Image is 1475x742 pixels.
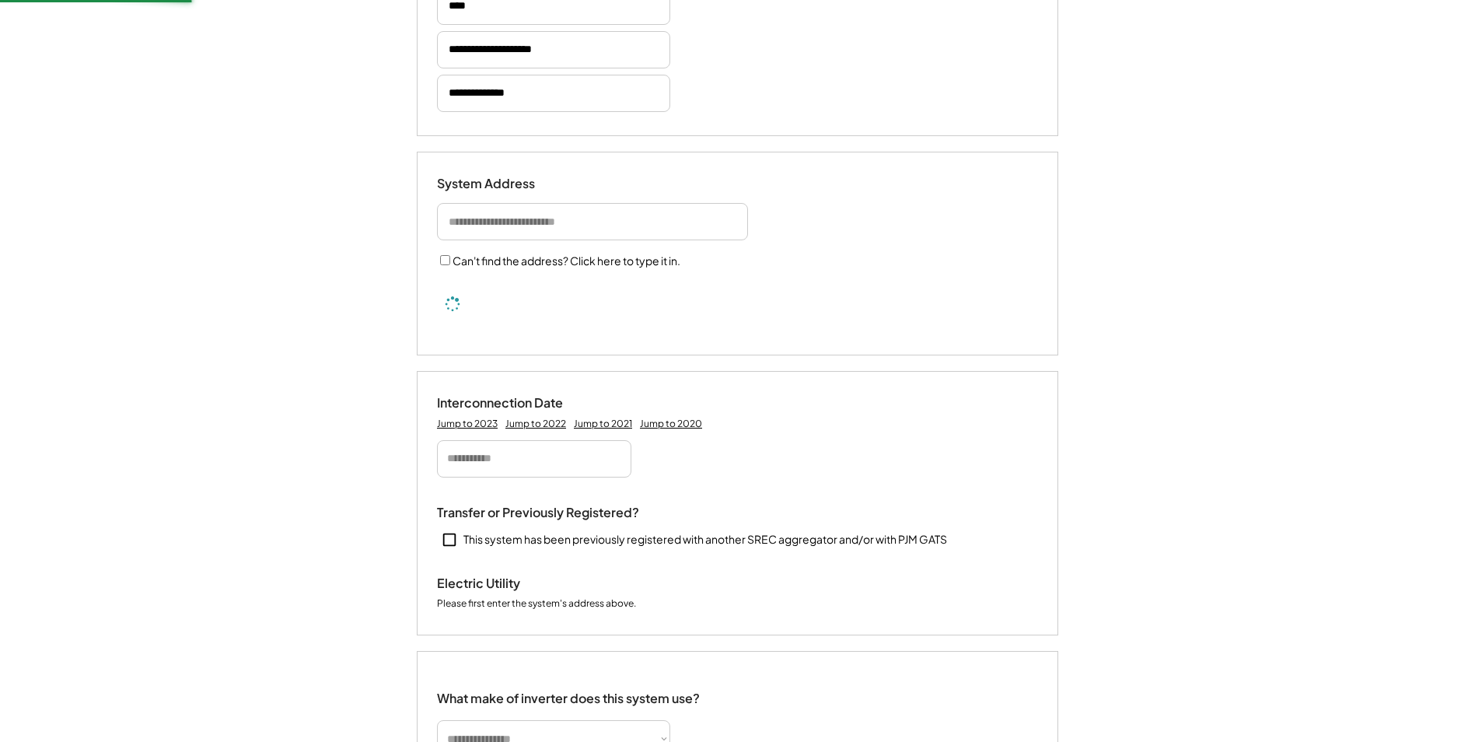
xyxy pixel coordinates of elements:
div: Jump to 2020 [640,418,702,430]
div: Transfer or Previously Registered? [437,505,639,521]
div: What make of inverter does this system use? [437,675,700,710]
div: Jump to 2023 [437,418,498,430]
div: Jump to 2022 [505,418,566,430]
div: Please first enter the system's address above. [437,597,636,611]
div: System Address [437,176,592,192]
label: Can't find the address? Click here to type it in. [453,254,680,268]
div: Electric Utility [437,576,592,592]
div: Jump to 2021 [574,418,632,430]
div: This system has been previously registered with another SREC aggregator and/or with PJM GATS [463,532,947,548]
div: Interconnection Date [437,395,592,411]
